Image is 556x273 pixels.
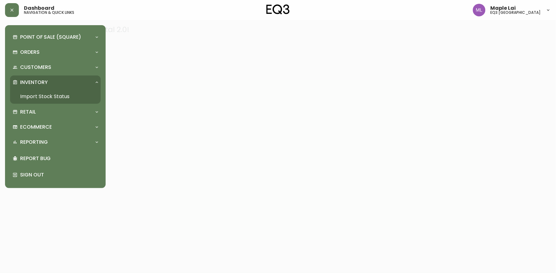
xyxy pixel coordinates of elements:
[20,34,81,41] p: Point of Sale (Square)
[10,30,101,44] div: Point of Sale (Square)
[10,75,101,89] div: Inventory
[266,4,290,14] img: logo
[20,139,48,146] p: Reporting
[10,89,101,104] a: Import Stock Status
[20,109,36,115] p: Retail
[20,171,98,178] p: Sign Out
[10,150,101,167] div: Report Bug
[473,4,486,16] img: 61e28cffcf8cc9f4e300d877dd684943
[20,124,52,131] p: Ecommerce
[24,6,54,11] span: Dashboard
[20,49,40,56] p: Orders
[20,79,48,86] p: Inventory
[24,11,74,14] h5: navigation & quick links
[10,105,101,119] div: Retail
[10,167,101,183] div: Sign Out
[491,6,516,11] span: Maple Lai
[20,64,51,71] p: Customers
[10,135,101,149] div: Reporting
[491,11,541,14] h5: eq3 [GEOGRAPHIC_DATA]
[10,60,101,74] div: Customers
[10,45,101,59] div: Orders
[10,120,101,134] div: Ecommerce
[20,155,98,162] p: Report Bug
